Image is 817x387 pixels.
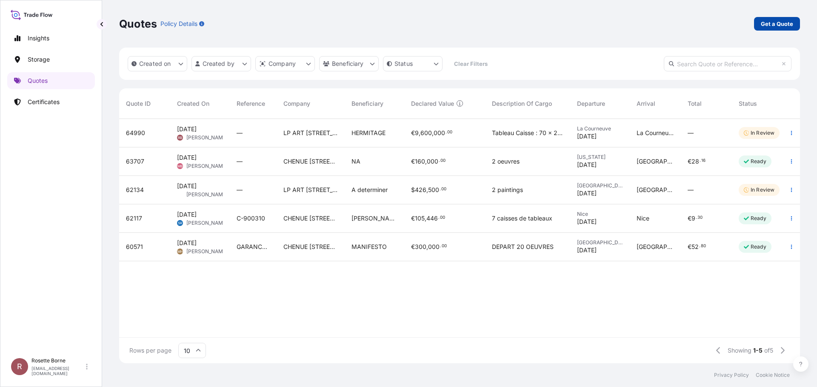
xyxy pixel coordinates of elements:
span: 500 [428,187,439,193]
p: [EMAIL_ADDRESS][DOMAIN_NAME] [31,366,84,376]
span: 446 [426,215,438,221]
span: 52 [691,244,699,250]
span: CH [177,190,183,199]
span: [DATE] [177,125,197,133]
span: . [699,245,700,248]
p: Storage [28,55,50,64]
span: 2 paintings [492,186,523,194]
span: [DATE] [177,153,197,162]
span: . [440,245,441,248]
span: , [425,158,427,164]
button: createdBy Filter options [191,56,251,71]
span: LP ART [STREET_ADDRESS] [283,129,338,137]
span: CHENUE [STREET_ADDRESS] [283,157,338,166]
span: MB [177,162,183,170]
span: [PERSON_NAME] [186,191,228,198]
p: Created by [203,59,235,68]
span: Rows per page [129,346,171,355]
span: Created On [177,99,209,108]
span: € [411,158,415,164]
span: SR [178,219,182,227]
span: [PERSON_NAME] [186,163,228,169]
p: Certificates [28,98,60,106]
p: In Review [751,130,774,136]
span: 7 caisses de tableaux [492,214,552,223]
p: Created on [139,59,171,68]
span: R [17,362,22,371]
span: — [237,129,243,137]
span: 60571 [126,243,143,251]
a: Cookie Notice [756,372,790,379]
span: MH [177,247,183,256]
span: 426 [415,187,426,193]
button: certificateStatus Filter options [383,56,443,71]
span: 80 [701,245,706,248]
span: [PERSON_NAME] [186,248,228,255]
span: . [446,131,447,134]
p: Clear Filters [454,59,488,68]
span: € [688,215,691,221]
span: 9 [415,130,419,136]
span: C-900310 [237,214,265,223]
span: 62117 [126,214,142,223]
button: Clear Filters [447,57,494,71]
span: 1-5 [753,346,763,355]
a: Storage [7,51,95,68]
span: [PERSON_NAME] [351,214,397,223]
span: [DATE] [577,132,597,141]
span: [PERSON_NAME] [186,134,228,141]
span: 160 [415,158,425,164]
span: . [700,159,701,162]
span: € [411,244,415,250]
span: [GEOGRAPHIC_DATA] [637,186,674,194]
span: DEPART 20 OEUVRES [492,243,554,251]
span: of 5 [764,346,773,355]
span: [DATE] [177,210,197,219]
span: — [237,157,243,166]
a: Privacy Policy [714,372,749,379]
p: Ready [751,243,766,250]
span: 000 [427,158,438,164]
span: 000 [428,244,440,250]
span: Description Of Cargo [492,99,552,108]
span: 16 [701,159,706,162]
span: 63707 [126,157,144,166]
span: 00 [440,159,446,162]
span: € [688,158,691,164]
span: — [688,129,694,137]
span: € [688,244,691,250]
span: LP ART [STREET_ADDRESS] [283,186,338,194]
span: [DATE] [577,246,597,254]
span: [PERSON_NAME] [186,220,228,226]
span: $ [411,187,415,193]
p: Ready [751,158,766,165]
span: 00 [447,131,452,134]
p: Beneficiary [332,59,364,68]
span: Status [739,99,757,108]
span: Departure [577,99,605,108]
span: [GEOGRAPHIC_DATA] [637,243,674,251]
span: HERMITAGE [351,129,386,137]
span: 64990 [126,129,145,137]
p: Company [269,59,296,68]
span: — [688,186,694,194]
span: [DATE] [177,182,197,190]
span: [DATE] [177,239,197,247]
p: Quotes [28,76,48,85]
button: createdOn Filter options [128,56,187,71]
a: Quotes [7,72,95,89]
p: Quotes [119,17,157,31]
span: 000 [434,130,445,136]
p: Ready [751,215,766,222]
span: . [696,216,697,219]
span: [GEOGRAPHIC_DATA] [577,182,623,189]
p: Rosette Borne [31,357,84,364]
p: Get a Quote [761,20,793,28]
span: 00 [442,245,447,248]
span: € [411,215,415,221]
span: Nice [637,214,649,223]
span: € [411,130,415,136]
a: Insights [7,30,95,47]
span: [GEOGRAPHIC_DATA] [577,239,623,246]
